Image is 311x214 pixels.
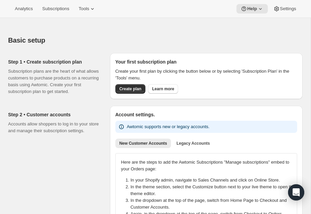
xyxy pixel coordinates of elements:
h2: Step 2 • Customer accounts [8,111,99,118]
span: Settings [280,6,296,11]
span: Create plan [119,86,141,92]
p: Accounts allow shoppers to log in to your store and manage their subscription settings. [8,121,99,134]
a: Learn more [148,84,178,94]
li: In your Shopify admin, navigate to Sales Channels and click on Online Store. [131,177,295,184]
span: Subscriptions [42,6,69,11]
li: In the theme section, select the Customize button next to your live theme to open the theme editor. [131,184,295,197]
h2: Your first subscription plan [115,58,297,65]
button: Legacy Accounts [172,139,214,148]
button: Create plan [115,84,145,94]
span: Legacy Accounts [176,141,210,146]
p: Subscription plans are the heart of what allows customers to purchase products on a recurring bas... [8,68,99,95]
span: Basic setup [8,37,45,44]
span: Analytics [15,6,33,11]
button: Help [236,4,268,14]
button: New Customer Accounts [115,139,171,148]
span: New Customer Accounts [119,141,167,146]
div: Open Intercom Messenger [288,184,304,200]
h2: Step 1 • Create subscription plan [8,58,99,65]
p: Here are the steps to add the Awtomic Subscriptions "Manage subscriptions" embed to your Orders p... [121,159,291,172]
span: Help [247,6,257,11]
button: Settings [269,4,300,14]
span: Tools [79,6,89,11]
button: Analytics [11,4,37,14]
button: Subscriptions [38,4,73,14]
p: Create your first plan by clicking the button below or by selecting 'Subscription Plan' in the 'T... [115,68,297,81]
button: Tools [75,4,100,14]
span: Learn more [152,86,174,92]
li: In the dropdown at the top of the page, switch from Home Page to Checkout and Customer Accounts. [131,197,295,211]
p: Awtomic supports new or legacy accounts. [127,123,209,130]
h2: Account settings. [115,111,297,118]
